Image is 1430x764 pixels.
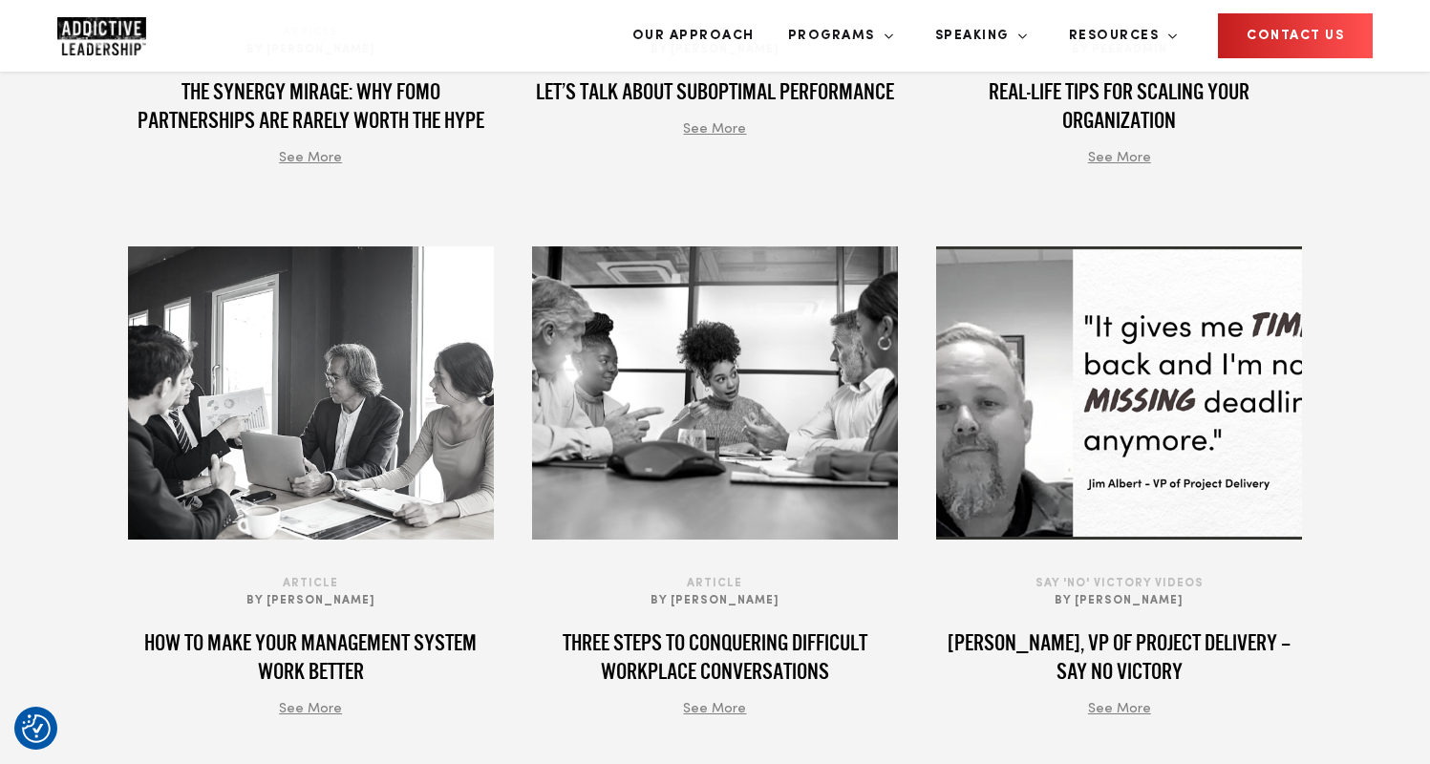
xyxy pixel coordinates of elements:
span: See More [683,122,746,136]
span: By [PERSON_NAME] [651,595,779,606]
img: Revisit consent button [22,714,51,743]
h4: Let’s Talk About Suboptimal Performance [532,77,898,106]
h4: [PERSON_NAME], VP of Project Delivery – Say No Victory [936,628,1302,686]
span: Article [128,575,494,592]
a: Home [57,17,172,55]
span: See More [683,702,746,715]
span: Article [532,575,898,592]
h4: Three steps to conquering difficult workplace conversations [532,628,898,686]
h4: How to Make Your Management System Work Better [128,628,494,686]
img: Company Logo [57,17,146,55]
button: Consent Preferences [22,714,51,743]
span: Say 'No' Victory Videos [936,575,1302,592]
a: Article By [PERSON_NAME] How to Make Your Management System Work Better See More [128,246,494,721]
span: See More [279,702,342,715]
span: By [PERSON_NAME] [1055,595,1184,606]
a: Say 'No' Victory Videos By [PERSON_NAME] [PERSON_NAME], VP of Project Delivery – Say No Victory S... [936,246,1302,721]
h4: Real-life tips for scaling your organization [936,77,1302,135]
a: CONTACT US [1218,13,1373,58]
span: See More [1088,151,1151,164]
span: See More [279,151,342,164]
span: By [PERSON_NAME] [246,595,375,606]
a: Article By [PERSON_NAME] Three steps to conquering difficult workplace conversations See More [532,246,898,721]
h4: The Synergy Mirage: Why FOMO Partnerships Are Rarely Worth the Hype [128,77,494,135]
span: See More [1088,702,1151,715]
